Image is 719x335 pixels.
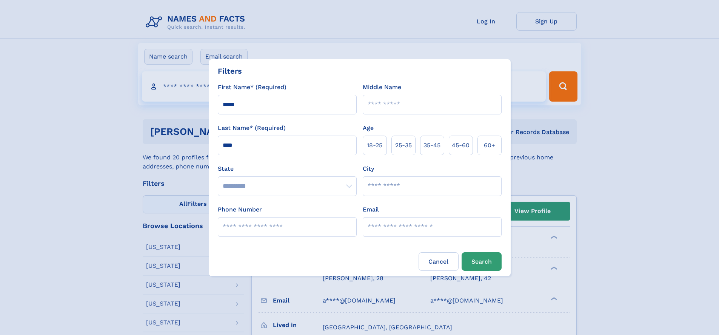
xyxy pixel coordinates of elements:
div: Filters [218,65,242,77]
label: State [218,164,357,173]
label: Middle Name [363,83,401,92]
label: City [363,164,374,173]
button: Search [462,252,502,271]
span: 18‑25 [367,141,382,150]
span: 35‑45 [423,141,440,150]
label: Last Name* (Required) [218,124,286,133]
label: Cancel [419,252,459,271]
label: Age [363,124,374,133]
label: Email [363,205,379,214]
label: Phone Number [218,205,262,214]
span: 45‑60 [452,141,470,150]
span: 60+ [484,141,495,150]
span: 25‑35 [395,141,412,150]
label: First Name* (Required) [218,83,286,92]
